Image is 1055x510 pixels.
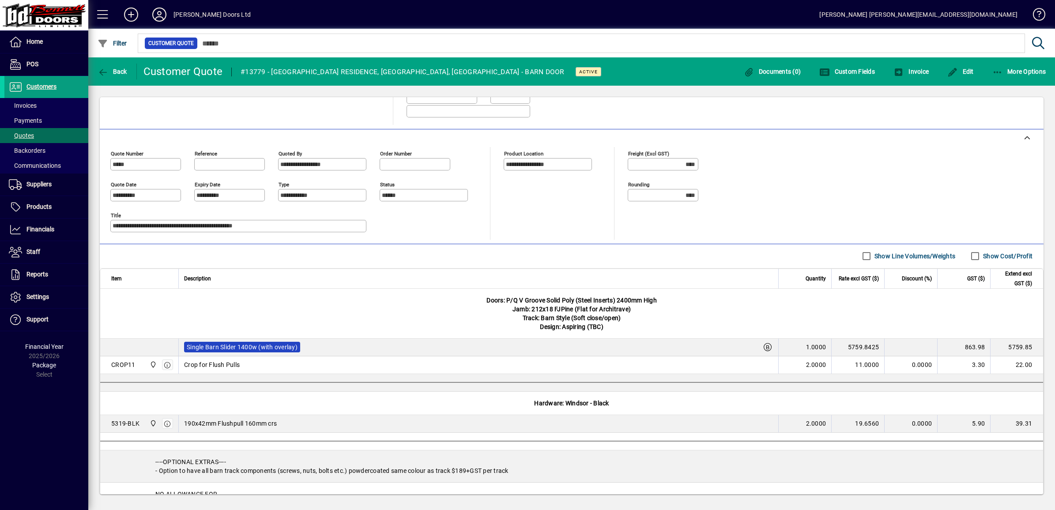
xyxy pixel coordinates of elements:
mat-label: Quoted by [279,150,302,156]
a: Staff [4,241,88,263]
span: Filter [98,40,127,47]
mat-label: Status [380,181,395,187]
span: Discount (%) [902,274,932,283]
div: 19.6560 [837,419,879,428]
span: Package [32,362,56,369]
span: Customers [26,83,57,90]
span: Quotes [9,132,34,139]
div: 5319-BLK [111,419,139,428]
span: Suppliers [26,181,52,188]
mat-label: Quote date [111,181,136,187]
label: Single Barn Slider 1400w (with overlay) [184,342,300,352]
a: Settings [4,286,88,308]
button: Custom Fields [817,64,877,79]
td: 5759.85 [990,339,1043,356]
span: Extend excl GST ($) [996,269,1032,288]
span: Item [111,274,122,283]
div: Hardware: Windsor - Black [100,392,1043,415]
span: Custom Fields [819,68,875,75]
mat-label: Quote number [111,150,143,156]
button: Profile [145,7,173,23]
button: Documents (0) [741,64,803,79]
button: Back [95,64,129,79]
span: Communications [9,162,61,169]
a: Financials [4,219,88,241]
mat-label: Reference [195,150,217,156]
span: Customer Quote [148,39,194,48]
div: 11.0000 [837,360,879,369]
label: Show Line Volumes/Weights [873,252,955,261]
td: 863.98 [937,339,990,356]
span: Rate excl GST ($) [839,274,879,283]
span: Bennett Doors Ltd [147,360,158,370]
a: Payments [4,113,88,128]
span: Products [26,203,52,210]
span: Back [98,68,127,75]
a: POS [4,53,88,76]
a: Products [4,196,88,218]
span: Payments [9,117,42,124]
span: Backorders [9,147,45,154]
span: Financial Year [25,343,64,350]
a: Backorders [4,143,88,158]
td: 3.30 [937,356,990,374]
a: Quotes [4,128,88,143]
span: Invoices [9,102,37,109]
button: Add [117,7,145,23]
div: Doors: P/Q V Groove Solid Poly (Steel Inserts) 2400mm High Jamb: 212x18 FJPine (Flat for Architra... [100,289,1043,338]
button: More Options [990,64,1048,79]
span: Home [26,38,43,45]
span: Quantity [806,274,826,283]
span: Bennett Doors Ltd [147,419,158,428]
label: Show Cost/Profit [981,252,1032,261]
span: 2.0000 [806,360,826,369]
mat-label: Title [111,212,121,218]
span: Reports [26,271,48,278]
span: Edit [947,68,974,75]
span: Settings [26,293,49,300]
span: Documents (0) [743,68,801,75]
a: Suppliers [4,174,88,196]
mat-label: Order number [380,150,412,156]
span: Description [184,274,211,283]
a: Communications [4,158,88,173]
button: Filter [95,35,129,51]
div: 5759.8425 [837,343,879,351]
mat-label: Freight (excl GST) [628,150,669,156]
a: Home [4,31,88,53]
div: CROP11 [111,360,136,369]
app-page-header-button: Back [88,64,137,79]
mat-label: Rounding [628,181,649,187]
span: 1.0000 [806,343,826,351]
span: Invoice [893,68,929,75]
button: Invoice [891,64,931,79]
span: Crop for Flush Pulls [184,360,240,369]
td: 0.0000 [884,415,937,433]
td: 39.31 [990,415,1043,433]
a: Invoices [4,98,88,113]
button: Edit [945,64,976,79]
div: ----OPTIONAL EXTRAS---- - Option to have all barn track components (screws, nuts, bolts etc.) pow... [100,450,1043,482]
a: Knowledge Base [1026,2,1044,30]
div: [PERSON_NAME] Doors Ltd [173,8,251,22]
span: Support [26,316,49,323]
span: Active [579,69,598,75]
mat-label: Product location [504,150,543,156]
span: POS [26,60,38,68]
a: Support [4,309,88,331]
span: 190x42mm Flushpull 160mm crs [184,419,277,428]
div: Customer Quote [143,64,223,79]
a: Reports [4,264,88,286]
span: Staff [26,248,40,255]
td: 5.90 [937,415,990,433]
div: #13779 - [GEOGRAPHIC_DATA] RESIDENCE, [GEOGRAPHIC_DATA], [GEOGRAPHIC_DATA] - BARN DOOR [241,65,565,79]
span: More Options [992,68,1046,75]
span: GST ($) [967,274,985,283]
td: 0.0000 [884,356,937,374]
span: 2.0000 [806,419,826,428]
mat-label: Type [279,181,289,187]
mat-label: Expiry date [195,181,220,187]
span: Financials [26,226,54,233]
td: 22.00 [990,356,1043,374]
div: [PERSON_NAME] [PERSON_NAME][EMAIL_ADDRESS][DOMAIN_NAME] [819,8,1017,22]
